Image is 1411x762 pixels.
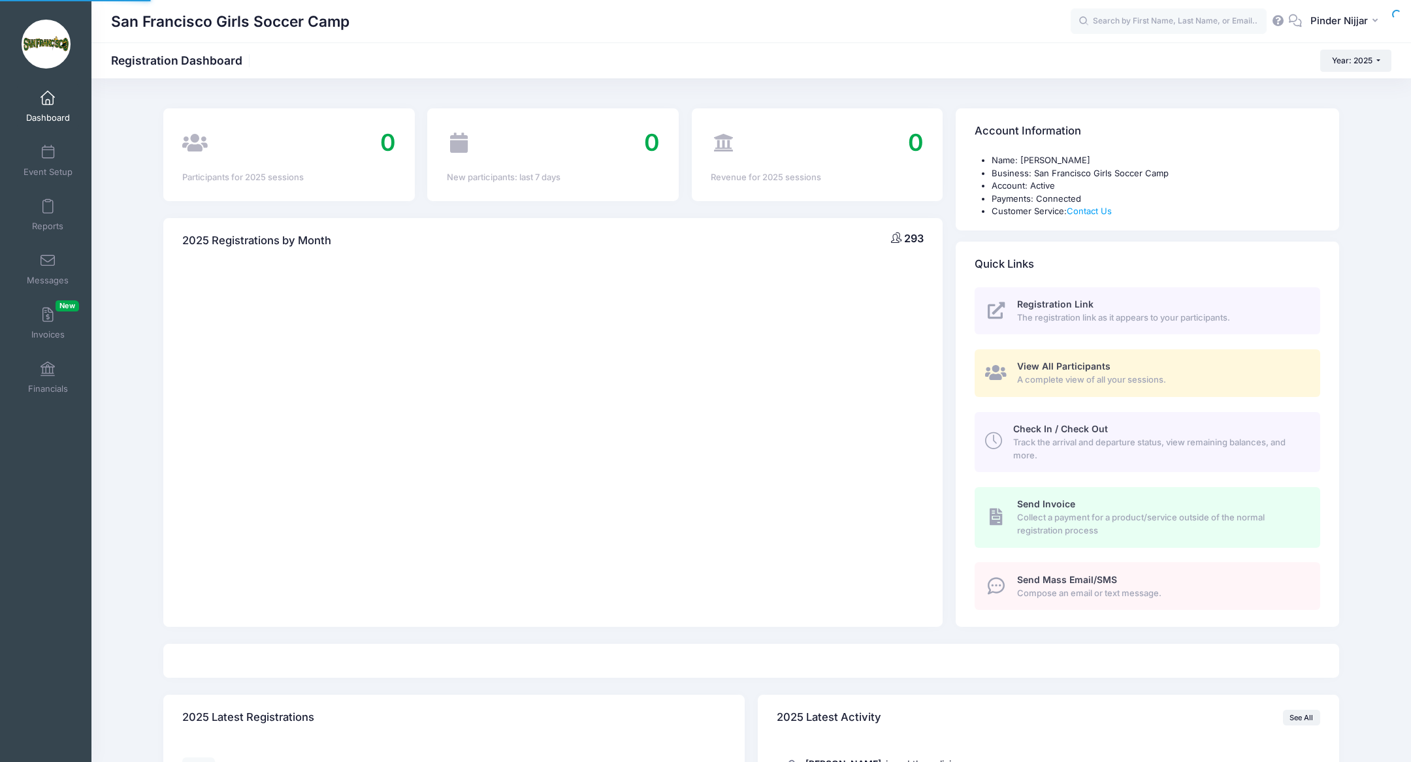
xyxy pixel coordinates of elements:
[24,167,73,178] span: Event Setup
[111,7,349,37] h1: San Francisco Girls Soccer Camp
[908,128,924,157] span: 0
[992,193,1320,206] li: Payments: Connected
[1310,14,1368,28] span: Pinder Nijjar
[31,329,65,340] span: Invoices
[777,699,881,737] h4: 2025 Latest Activity
[17,192,79,238] a: Reports
[17,355,79,400] a: Financials
[992,167,1320,180] li: Business: San Francisco Girls Soccer Camp
[56,300,79,311] span: New
[904,232,924,245] span: 293
[1013,436,1305,462] span: Track the arrival and departure status, view remaining balances, and more.
[28,383,68,394] span: Financials
[975,113,1081,150] h4: Account Information
[380,128,396,157] span: 0
[1017,373,1305,387] span: A complete view of all your sessions.
[1017,574,1117,585] span: Send Mass Email/SMS
[1302,7,1391,37] button: Pinder Nijjar
[27,275,69,286] span: Messages
[1017,360,1111,372] span: View All Participants
[975,487,1320,547] a: Send Invoice Collect a payment for a product/service outside of the normal registration process
[1017,587,1305,600] span: Compose an email or text message.
[992,180,1320,193] li: Account: Active
[1013,423,1108,434] span: Check In / Check Out
[447,171,660,184] div: New participants: last 7 days
[182,171,395,184] div: Participants for 2025 sessions
[1332,56,1372,65] span: Year: 2025
[26,112,70,123] span: Dashboard
[975,412,1320,472] a: Check In / Check Out Track the arrival and departure status, view remaining balances, and more.
[1017,511,1305,537] span: Collect a payment for a product/service outside of the normal registration process
[17,300,79,346] a: InvoicesNew
[975,287,1320,335] a: Registration Link The registration link as it appears to your participants.
[111,54,253,67] h1: Registration Dashboard
[17,84,79,129] a: Dashboard
[992,154,1320,167] li: Name: [PERSON_NAME]
[182,222,331,259] h4: 2025 Registrations by Month
[17,246,79,292] a: Messages
[975,349,1320,397] a: View All Participants A complete view of all your sessions.
[644,128,660,157] span: 0
[22,20,71,69] img: San Francisco Girls Soccer Camp
[1017,311,1305,325] span: The registration link as it appears to your participants.
[1071,8,1267,35] input: Search by First Name, Last Name, or Email...
[1017,498,1075,509] span: Send Invoice
[1320,50,1391,72] button: Year: 2025
[1283,710,1320,725] a: See All
[992,205,1320,218] li: Customer Service:
[975,562,1320,610] a: Send Mass Email/SMS Compose an email or text message.
[975,246,1034,283] h4: Quick Links
[1067,206,1112,216] a: Contact Us
[32,221,63,232] span: Reports
[1017,298,1094,310] span: Registration Link
[182,699,314,737] h4: 2025 Latest Registrations
[17,138,79,183] a: Event Setup
[711,171,924,184] div: Revenue for 2025 sessions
